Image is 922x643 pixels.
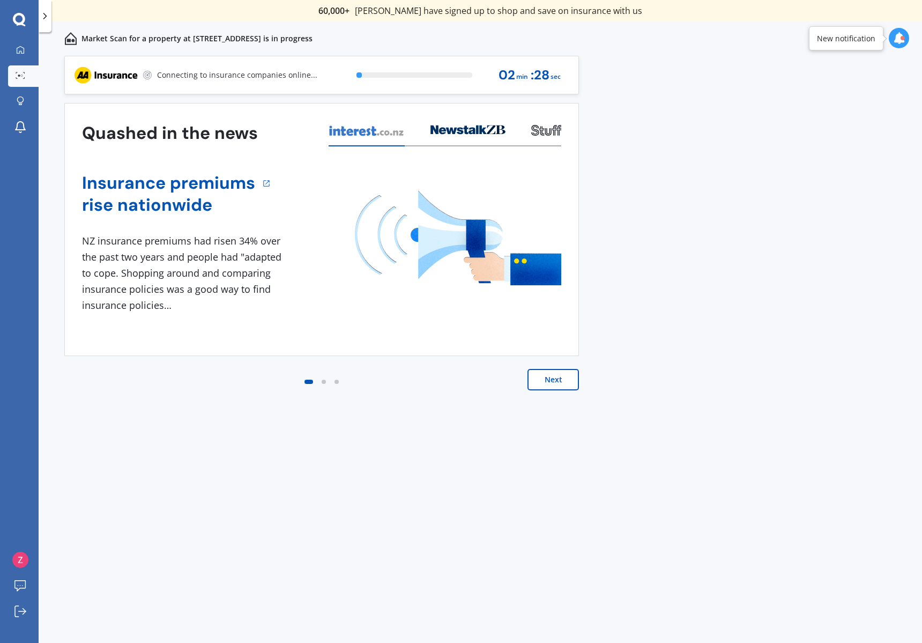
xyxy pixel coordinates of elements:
a: Insurance premiums [82,172,255,194]
p: Connecting to insurance companies online... [157,70,317,80]
span: : 28 [531,68,549,83]
span: 02 [499,68,515,83]
div: NZ insurance premiums had risen 34% over the past two years and people had "adapted to cope. Shop... [82,233,286,313]
div: New notification [817,33,875,44]
span: min [516,70,528,84]
h3: Quashed in the news [82,122,258,144]
img: ACg8ocIOhJMgZBaXoQpgYibzgxXEaaFKQM-Ps8m2vFAfaEFZozXlnpFxtQ=s96-c [12,552,28,568]
img: media image [355,190,561,285]
p: Market Scan for a property at [STREET_ADDRESS] is in progress [81,33,313,44]
img: home-and-contents.b802091223b8502ef2dd.svg [64,32,77,45]
a: rise nationwide [82,194,255,216]
span: sec [551,70,561,84]
button: Next [527,369,579,390]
